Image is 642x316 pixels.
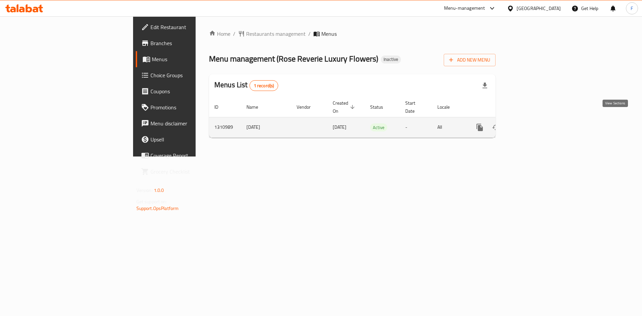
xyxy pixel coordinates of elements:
[136,186,153,195] span: Version:
[381,56,401,64] div: Inactive
[405,99,424,115] span: Start Date
[214,103,227,111] span: ID
[136,204,179,213] a: Support.OpsPlatform
[437,103,458,111] span: Locale
[150,168,235,176] span: Grocery Checklist
[209,30,496,38] nav: breadcrumb
[136,19,240,35] a: Edit Restaurant
[333,123,346,131] span: [DATE]
[150,119,235,127] span: Menu disclaimer
[238,30,306,38] a: Restaurants management
[444,54,496,66] button: Add New Menu
[466,97,541,117] th: Actions
[449,56,490,64] span: Add New Menu
[209,97,541,138] table: enhanced table
[297,103,319,111] span: Vendor
[444,4,485,12] div: Menu-management
[381,57,401,62] span: Inactive
[209,51,378,66] span: Menu management ( Rose Reverie Luxury Flowers )
[321,30,337,38] span: Menus
[152,55,235,63] span: Menus
[214,80,278,91] h2: Menus List
[477,78,493,94] div: Export file
[472,119,488,135] button: more
[150,23,235,31] span: Edit Restaurant
[136,67,240,83] a: Choice Groups
[150,103,235,111] span: Promotions
[150,135,235,143] span: Upsell
[517,5,561,12] div: [GEOGRAPHIC_DATA]
[136,51,240,67] a: Menus
[150,71,235,79] span: Choice Groups
[136,83,240,99] a: Coupons
[154,186,164,195] span: 1.0.0
[136,197,167,206] span: Get support on:
[241,117,291,137] td: [DATE]
[136,115,240,131] a: Menu disclaimer
[249,80,279,91] div: Total records count
[333,99,357,115] span: Created On
[246,103,267,111] span: Name
[370,123,387,131] div: Active
[432,117,466,137] td: All
[250,83,278,89] span: 1 record(s)
[246,30,306,38] span: Restaurants management
[400,117,432,137] td: -
[150,39,235,47] span: Branches
[136,35,240,51] a: Branches
[136,147,240,164] a: Coverage Report
[136,131,240,147] a: Upsell
[150,151,235,160] span: Coverage Report
[631,5,633,12] span: F
[136,99,240,115] a: Promotions
[370,124,387,131] span: Active
[150,87,235,95] span: Coupons
[370,103,392,111] span: Status
[308,30,311,38] li: /
[136,164,240,180] a: Grocery Checklist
